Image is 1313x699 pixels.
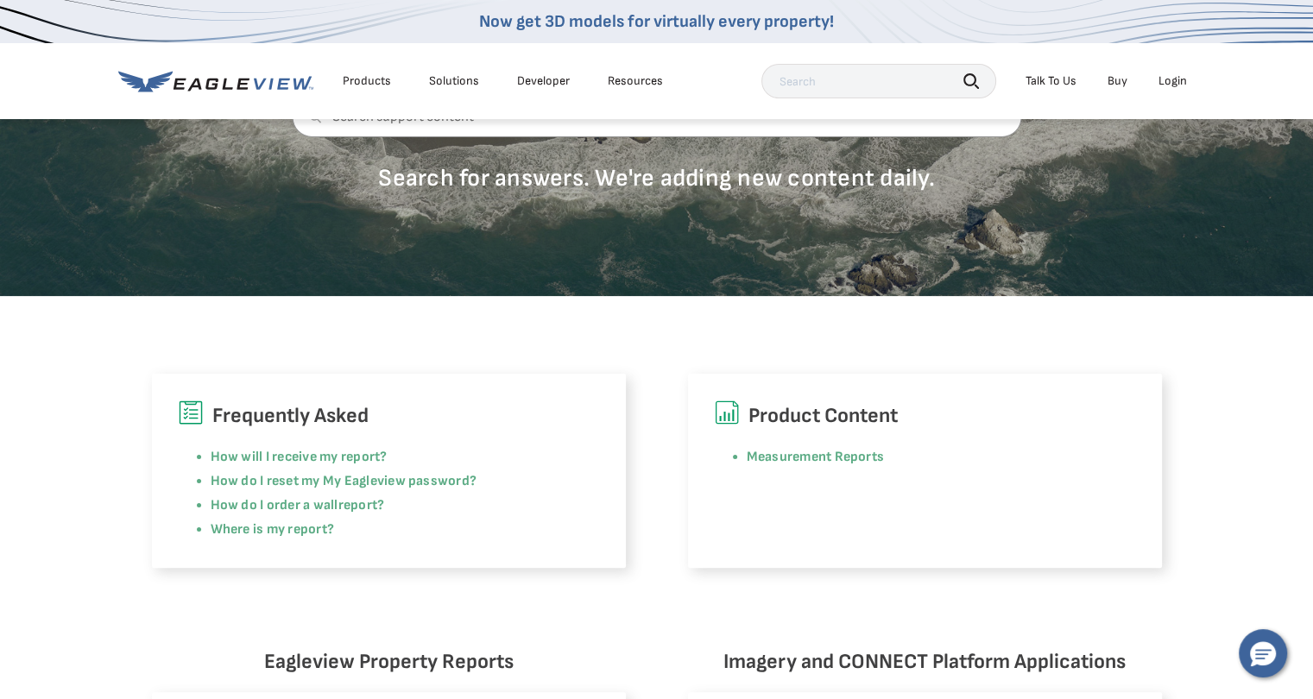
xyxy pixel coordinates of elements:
a: Now get 3D models for virtually every property! [479,11,834,32]
input: Search [761,64,996,98]
h6: Eagleview Property Reports [152,645,626,678]
button: Hello, have a question? Let’s chat. [1239,629,1287,677]
a: Developer [517,73,570,89]
a: Where is my report? [211,521,335,538]
a: Buy [1108,73,1127,89]
h6: Frequently Asked [178,400,600,432]
a: Measurement Reports [747,449,885,465]
a: ? [377,497,384,513]
div: Products [343,73,391,89]
h6: Imagery and CONNECT Platform Applications [688,645,1162,678]
div: Talk To Us [1026,73,1076,89]
a: How do I reset my My Eagleview password? [211,473,477,489]
div: Solutions [429,73,479,89]
a: report [338,497,377,513]
a: How do I order a wall [211,497,338,513]
p: Search for answers. We're adding new content daily. [292,163,1021,193]
div: Resources [608,73,663,89]
div: Login [1158,73,1187,89]
h6: Product Content [714,400,1136,432]
a: How will I receive my report? [211,449,388,465]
